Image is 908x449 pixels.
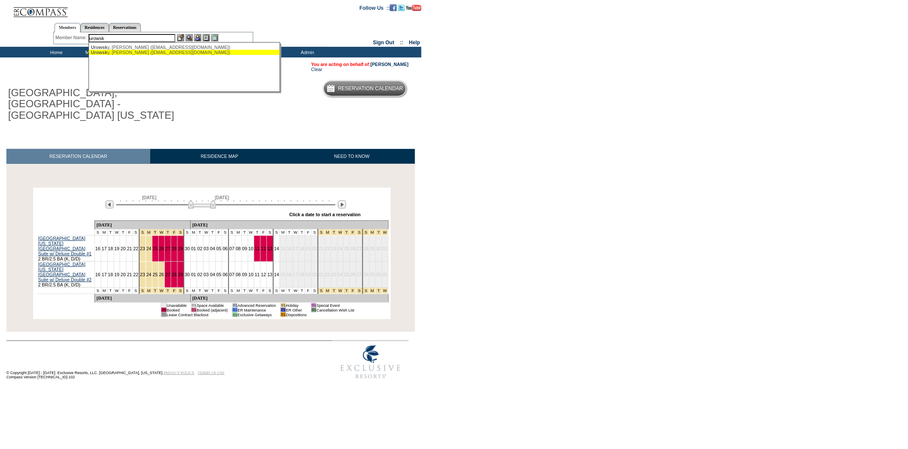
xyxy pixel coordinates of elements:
[203,288,209,294] td: W
[161,303,166,308] td: 01
[371,62,409,67] a: [PERSON_NAME]
[178,229,184,236] td: Thanksgiving
[356,262,363,288] td: 27
[281,312,286,317] td: 01
[305,262,312,288] td: 19
[91,50,108,55] span: Urowsk
[273,229,280,236] td: S
[299,236,305,262] td: 18
[337,288,344,294] td: Christmas
[190,288,197,294] td: M
[91,45,278,50] div: y, [PERSON_NAME] ([EMAIL_ADDRESS][DOMAIN_NAME])
[140,272,145,277] a: 23
[186,34,193,41] img: View
[126,229,133,236] td: F
[382,236,388,262] td: 31
[229,246,235,251] a: 07
[216,246,221,251] a: 05
[6,342,304,384] td: © Copyright [DATE] - [DATE]. Exclusive Resorts, LLC. [GEOGRAPHIC_DATA], [US_STATE]. Compass Versi...
[311,62,409,67] span: You are acting on behalf of:
[242,272,247,277] a: 09
[400,40,404,46] span: ::
[337,229,344,236] td: Christmas
[115,246,120,251] a: 19
[109,23,141,32] a: Reservations
[318,229,324,236] td: Christmas
[316,303,354,308] td: Special Event
[140,246,145,251] a: 23
[261,229,267,236] td: F
[316,308,354,312] td: Cancellation Wish List
[369,229,375,236] td: New Year's
[274,272,279,277] a: 14
[337,262,344,288] td: 24
[390,4,397,11] img: Become our fan on Facebook
[171,229,178,236] td: Thanksgiving
[318,288,324,294] td: Christmas
[280,229,286,236] td: M
[107,229,114,236] td: T
[152,229,158,236] td: Thanksgiving
[95,221,190,229] td: [DATE]
[232,303,238,308] td: 01
[211,34,218,41] img: b_calculator.gif
[197,229,203,236] td: T
[95,294,190,303] td: [DATE]
[324,262,331,288] td: 22
[261,272,266,277] a: 12
[238,303,276,308] td: Advanced Reservation
[281,308,286,312] td: 01
[197,288,203,294] td: T
[331,229,337,236] td: Christmas
[139,288,146,294] td: Thanksgiving
[373,40,394,46] a: Sign Out
[165,272,170,277] a: 27
[184,229,190,236] td: S
[360,4,390,11] td: Follow Us ::
[344,236,350,262] td: 25
[159,272,164,277] a: 26
[369,236,375,262] td: 29
[114,288,120,294] td: W
[95,246,100,251] a: 16
[289,212,361,217] div: Click a date to start a reservation
[184,288,190,294] td: S
[191,272,196,277] a: 01
[126,288,133,294] td: F
[280,262,286,288] td: 15
[286,308,307,312] td: ER Other
[101,229,107,236] td: M
[37,236,95,262] td: 2 BR/2.5 BA (K, D/D)
[406,5,421,11] img: Subscribe to our YouTube Channel
[223,272,228,277] a: 06
[369,288,375,294] td: New Year's
[375,288,382,294] td: New Year's
[165,229,171,236] td: Thanksgiving
[267,288,273,294] td: S
[222,288,229,294] td: S
[235,288,241,294] td: M
[232,312,238,317] td: 01
[127,246,132,251] a: 21
[332,341,409,383] img: Exclusive Resorts
[191,303,196,308] td: 01
[178,246,183,251] a: 29
[146,288,152,294] td: Thanksgiving
[299,262,305,288] td: 18
[331,288,337,294] td: Christmas
[261,246,266,251] a: 12
[312,262,318,288] td: 20
[38,262,92,282] a: [GEOGRAPHIC_DATA] [US_STATE][GEOGRAPHIC_DATA] Suite w/ Deluxe Double #2
[172,272,177,277] a: 28
[153,246,158,251] a: 25
[163,371,195,375] a: PRIVACY POLICY
[238,312,276,317] td: Exclusive Getaways
[305,236,312,262] td: 19
[115,272,120,277] a: 19
[311,308,316,312] td: 01
[177,34,184,41] img: b_edit.gif
[204,246,209,251] a: 03
[108,272,113,277] a: 18
[178,272,183,277] a: 29
[216,288,222,294] td: F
